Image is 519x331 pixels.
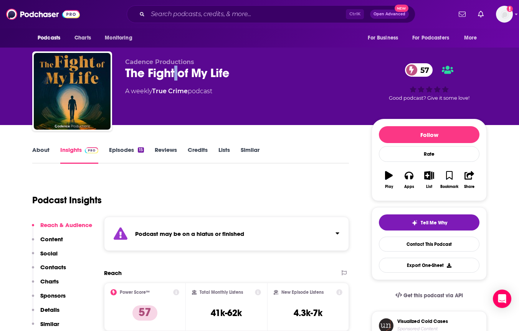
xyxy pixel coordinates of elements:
h2: Power Score™ [120,290,150,295]
a: Contact This Podcast [379,237,479,252]
h1: Podcast Insights [32,194,102,206]
p: Social [40,250,58,257]
span: Podcasts [38,33,60,43]
button: Contacts [32,263,66,278]
a: Lists [218,146,230,164]
p: Contacts [40,263,66,271]
svg: Add a profile image [507,6,513,12]
button: Charts [32,278,59,292]
p: Sponsors [40,292,66,299]
button: Details [32,306,60,320]
button: Sponsors [32,292,66,306]
a: InsightsPodchaser Pro [60,146,98,164]
div: Rate [379,146,479,162]
button: tell me why sparkleTell Me Why [379,214,479,231]
span: Good podcast? Give it some love! [389,95,469,101]
img: tell me why sparkle [412,220,418,226]
button: open menu [362,31,408,45]
span: Ctrl K [346,9,364,19]
button: open menu [99,31,142,45]
a: Show notifications dropdown [456,8,469,21]
span: New [395,5,408,12]
img: Podchaser Pro [85,147,98,153]
span: Monitoring [105,33,132,43]
button: open menu [32,31,70,45]
span: Charts [74,33,91,43]
h2: New Episode Listens [281,290,324,295]
button: Share [459,166,479,194]
div: Search podcasts, credits, & more... [127,5,415,23]
span: For Podcasters [412,33,449,43]
button: Bookmark [439,166,459,194]
span: Tell Me Why [421,220,447,226]
button: List [419,166,439,194]
span: For Business [368,33,398,43]
p: Similar [40,320,59,328]
button: open menu [407,31,460,45]
span: Cadence Productions [125,58,194,66]
p: Charts [40,278,59,285]
a: True Crime [152,87,188,95]
img: Podchaser - Follow, Share and Rate Podcasts [6,7,80,21]
button: Open AdvancedNew [370,10,409,19]
div: Bookmark [440,184,458,189]
button: Social [32,250,58,264]
button: open menu [459,31,487,45]
div: List [426,184,432,189]
a: Charts [69,31,96,45]
button: Play [379,166,399,194]
div: Open Intercom Messenger [493,290,511,308]
section: Click to expand status details [104,217,349,251]
div: 15 [138,147,144,153]
p: 57 [132,305,157,321]
a: Credits [188,146,208,164]
span: Logged in as evankrask [496,6,513,23]
div: 57Good podcast? Give it some love! [372,58,487,106]
a: About [32,146,50,164]
strong: Podcast may be on a hiatus or finished [135,230,244,237]
div: Apps [404,184,414,189]
p: Reach & Audience [40,221,92,229]
img: The Fight of My Life [34,53,111,130]
a: Show notifications dropdown [475,8,487,21]
button: Content [32,235,63,250]
button: Follow [379,126,479,143]
h3: 4.3k-7k [294,307,322,319]
span: Get this podcast via API [403,292,463,299]
div: A weekly podcast [125,87,212,96]
span: 57 [413,63,433,77]
button: Show profile menu [496,6,513,23]
img: User Profile [496,6,513,23]
h2: Total Monthly Listens [200,290,243,295]
button: Export One-Sheet [379,258,479,273]
h2: Reach [104,269,122,277]
input: Search podcasts, credits, & more... [148,8,346,20]
a: 57 [405,63,433,77]
a: Reviews [155,146,177,164]
h3: 41k-62k [211,307,242,319]
div: Share [464,184,474,189]
p: Details [40,306,60,313]
a: Similar [241,146,259,164]
span: More [464,33,477,43]
p: Content [40,235,63,243]
button: Reach & Audience [32,221,92,235]
div: Play [385,184,393,189]
h3: Visualized Cold Cases [397,318,448,324]
button: Apps [399,166,419,194]
a: Episodes15 [109,146,144,164]
a: Get this podcast via API [389,286,469,305]
span: Open Advanced [374,12,405,16]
